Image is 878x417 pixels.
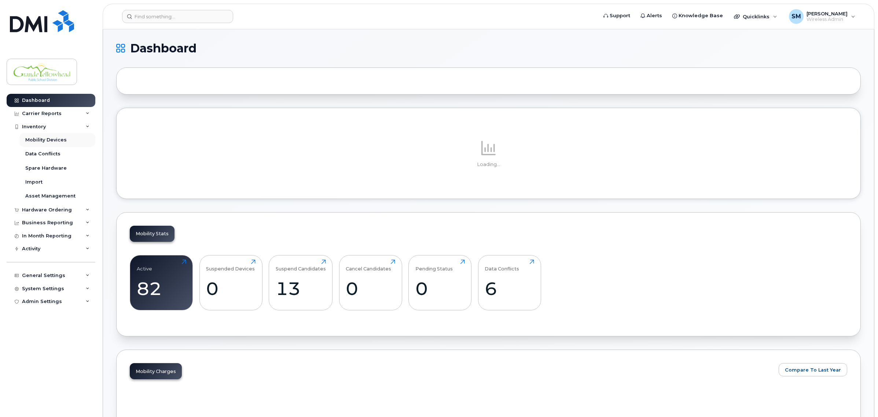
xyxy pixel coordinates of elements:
[415,259,453,272] div: Pending Status
[276,259,326,272] div: Suspend Candidates
[276,259,326,306] a: Suspend Candidates13
[485,278,534,299] div: 6
[485,259,534,306] a: Data Conflicts6
[137,278,186,299] div: 82
[206,259,255,272] div: Suspended Devices
[779,363,847,376] button: Compare To Last Year
[206,259,256,306] a: Suspended Devices0
[346,278,395,299] div: 0
[415,278,465,299] div: 0
[346,259,395,306] a: Cancel Candidates0
[415,259,465,306] a: Pending Status0
[485,259,519,272] div: Data Conflicts
[276,278,326,299] div: 13
[346,259,391,272] div: Cancel Candidates
[130,161,847,168] p: Loading...
[137,259,152,272] div: Active
[785,366,841,373] span: Compare To Last Year
[206,278,256,299] div: 0
[130,43,196,54] span: Dashboard
[137,259,186,306] a: Active82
